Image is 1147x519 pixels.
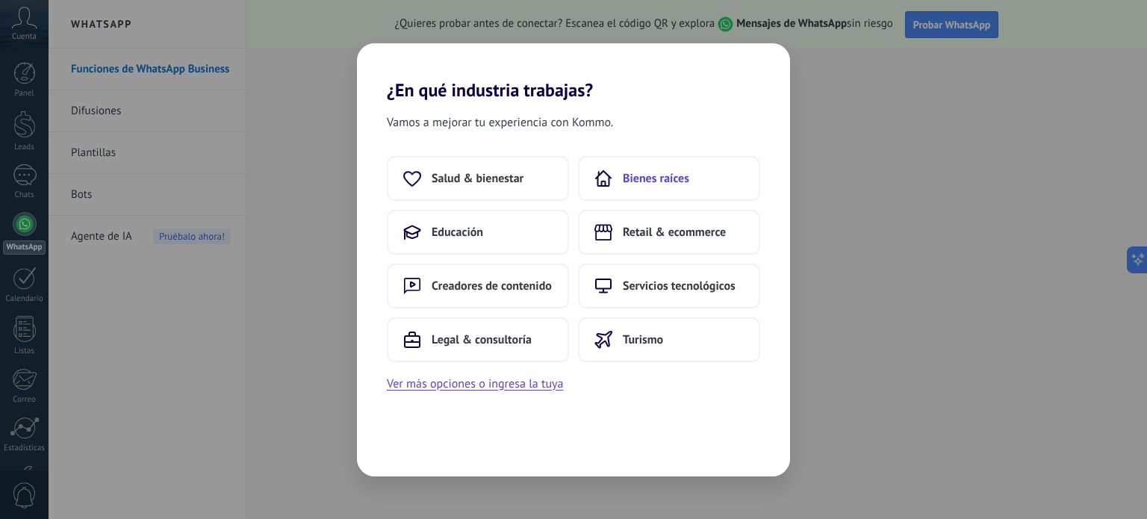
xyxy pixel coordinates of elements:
h2: ¿En qué industria trabajas? [357,43,790,101]
button: Salud & bienestar [387,156,569,201]
button: Bienes raíces [578,156,760,201]
button: Retail & ecommerce [578,210,760,255]
span: Educación [432,225,483,240]
span: Salud & bienestar [432,171,523,186]
span: Servicios tecnológicos [623,279,736,293]
span: Vamos a mejorar tu experiencia con Kommo. [387,113,613,132]
span: Creadores de contenido [432,279,552,293]
span: Turismo [623,332,663,347]
button: Servicios tecnológicos [578,264,760,308]
span: Retail & ecommerce [623,225,726,240]
button: Turismo [578,317,760,362]
button: Ver más opciones o ingresa la tuya [387,374,563,394]
button: Creadores de contenido [387,264,569,308]
button: Educación [387,210,569,255]
button: Legal & consultoría [387,317,569,362]
span: Bienes raíces [623,171,689,186]
span: Legal & consultoría [432,332,532,347]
